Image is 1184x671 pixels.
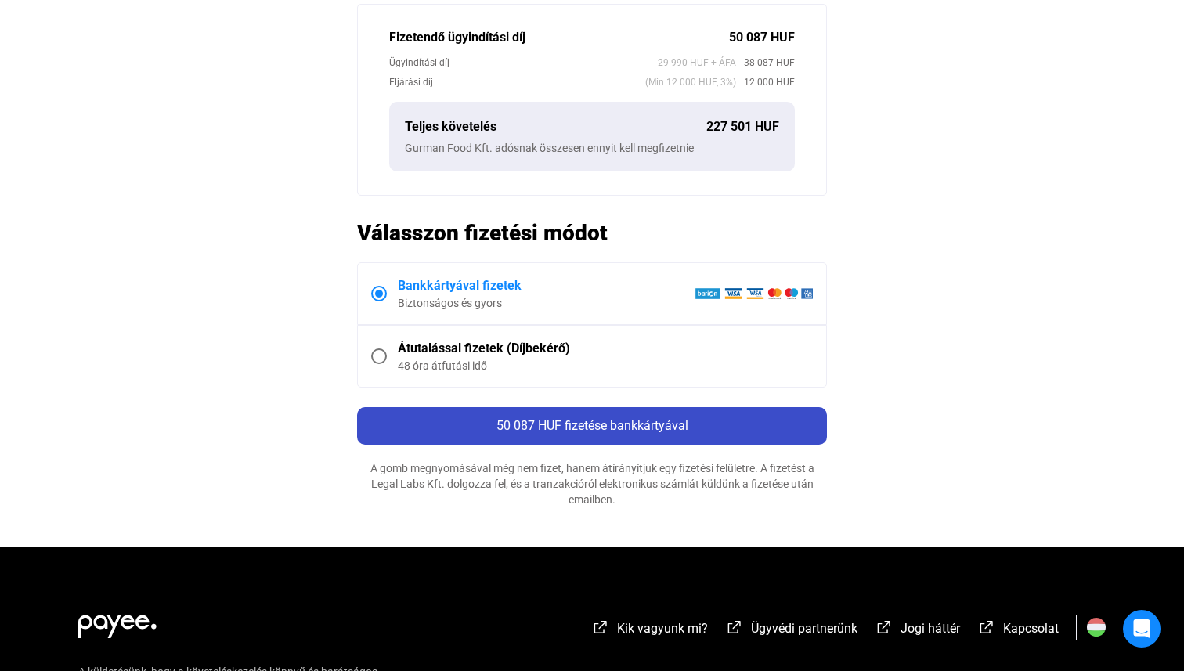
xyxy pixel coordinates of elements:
div: Open Intercom Messenger [1123,610,1161,648]
div: Bankkártyával fizetek [398,276,695,295]
a: external-link-whiteKapcsolat [977,623,1059,638]
span: Jogi háttér [901,621,960,636]
span: Ügyvédi partnerünk [751,621,857,636]
button: 50 087 HUF fizetése bankkártyával [357,407,827,445]
div: Átutalással fizetek (Díjbekérő) [398,339,813,358]
div: 227 501 HUF [706,117,779,136]
span: (Min 12 000 HUF, 3%) [645,74,736,90]
div: Teljes követelés [405,117,706,136]
span: Kapcsolat [1003,621,1059,636]
div: Gurman Food Kft. adósnak összesen ennyit kell megfizetnie [405,140,779,156]
img: external-link-white [977,619,996,635]
div: Fizetendő ügyindítási díj [389,28,729,47]
img: HU.svg [1087,618,1106,637]
span: 12 000 HUF [736,74,795,90]
span: 38 087 HUF [736,55,795,70]
div: 50 087 HUF [729,28,795,47]
span: 29 990 HUF + ÁFA [658,55,736,70]
div: Biztonságos és gyors [398,295,695,311]
img: external-link-white [591,619,610,635]
a: external-link-whiteKik vagyunk mi? [591,623,708,638]
div: 48 óra átfutási idő [398,358,813,373]
img: barion [695,287,813,300]
div: Ügyindítási díj [389,55,658,70]
span: Kik vagyunk mi? [617,621,708,636]
img: external-link-white [725,619,744,635]
img: external-link-white [875,619,893,635]
a: external-link-whiteJogi háttér [875,623,960,638]
div: Eljárási díj [389,74,645,90]
div: A gomb megnyomásával még nem fizet, hanem átírányítjuk egy fizetési felületre. A fizetést a Legal... [357,460,827,507]
img: white-payee-white-dot.svg [78,606,157,638]
h2: Válasszon fizetési módot [357,219,827,247]
span: 50 087 HUF fizetése bankkártyával [496,418,688,433]
a: external-link-whiteÜgyvédi partnerünk [725,623,857,638]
